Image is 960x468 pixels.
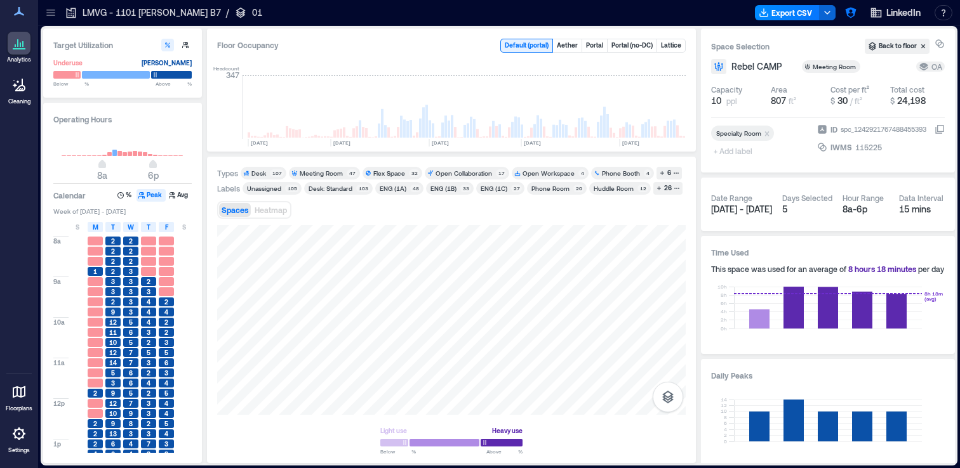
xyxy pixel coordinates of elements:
[4,419,34,458] a: Settings
[855,141,945,153] button: 115225
[333,140,350,146] text: [DATE]
[782,193,832,203] div: Days Selected
[147,338,150,347] span: 2
[755,5,820,20] button: Export CSV
[657,39,685,52] button: Lattice
[356,185,370,192] div: 103
[129,450,133,458] span: 4
[129,399,133,408] span: 7
[111,287,115,296] span: 3
[83,6,221,19] p: LMVG - 1101 [PERSON_NAME] B7
[866,3,924,23] button: LinkedIn
[164,308,168,316] span: 4
[711,40,865,53] h3: Space Selection
[410,185,421,192] div: 48
[111,237,115,245] span: 2
[147,409,150,418] span: 3
[899,193,943,203] div: Data Interval
[111,257,115,266] span: 2
[347,169,357,177] div: 47
[837,95,848,106] span: 30
[802,60,876,73] button: Meeting Room
[217,39,490,53] div: Floor Occupancy
[724,438,727,445] tspan: 0
[711,94,721,107] span: 10
[147,419,150,428] span: 2
[109,338,117,347] span: 10
[128,222,134,232] span: W
[523,169,575,178] div: Open Workspace
[460,185,471,192] div: 33
[129,277,133,286] span: 3
[147,368,150,377] span: 2
[594,184,634,193] div: Huddle Room
[109,399,117,408] span: 12
[721,396,727,403] tspan: 14
[109,348,117,357] span: 12
[111,439,115,448] span: 6
[111,419,115,428] span: 9
[711,84,742,94] div: Capacity
[721,408,727,414] tspan: 10
[436,169,492,178] div: Open Collaboration
[164,379,168,387] span: 4
[129,338,133,347] span: 5
[608,39,657,52] button: Portal (no-DC)
[255,205,287,214] span: Heatmap
[111,308,115,316] span: 9
[721,325,727,332] tspan: 0h
[789,96,796,105] span: ft²
[711,193,752,203] div: Date Range
[147,348,150,357] span: 5
[653,182,683,195] button: 26
[850,96,862,105] span: / ft²
[724,432,727,438] tspan: 2
[721,308,727,315] tspan: 4h
[657,167,682,179] button: 6
[53,189,86,202] h3: Calendar
[865,39,930,54] button: Back to floor
[93,222,98,232] span: M
[899,203,945,216] div: 15 mins
[53,399,65,408] span: 12p
[721,292,727,298] tspan: 8h
[164,429,168,438] span: 4
[731,60,782,73] span: Rebel CAMP
[167,189,192,202] button: Avg
[164,358,168,367] span: 6
[93,419,97,428] span: 2
[129,389,133,398] span: 5
[830,123,837,136] span: ID
[830,84,869,94] div: Cost per ft²
[148,170,159,181] span: 6p
[711,369,945,382] h3: Daily Peaks
[147,379,150,387] span: 4
[142,56,192,69] div: [PERSON_NAME]
[53,237,61,245] span: 8a
[137,189,166,202] button: Peak
[270,169,284,177] div: 107
[147,318,150,327] span: 4
[486,448,523,455] span: Above %
[164,450,168,458] span: 8
[8,98,30,105] p: Cleaning
[147,287,150,296] span: 3
[724,414,727,420] tspan: 8
[285,185,299,192] div: 105
[622,140,639,146] text: [DATE]
[380,424,407,437] div: Light use
[109,429,117,438] span: 13
[492,424,523,437] div: Heavy use
[111,277,115,286] span: 3
[116,189,135,202] button: %
[111,368,115,377] span: 5
[111,450,115,458] span: 6
[129,439,133,448] span: 4
[602,169,640,178] div: Phone Booth
[129,328,133,337] span: 6
[8,446,30,454] p: Settings
[251,140,268,146] text: [DATE]
[164,318,168,327] span: 2
[724,420,727,426] tspan: 6
[165,222,168,232] span: F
